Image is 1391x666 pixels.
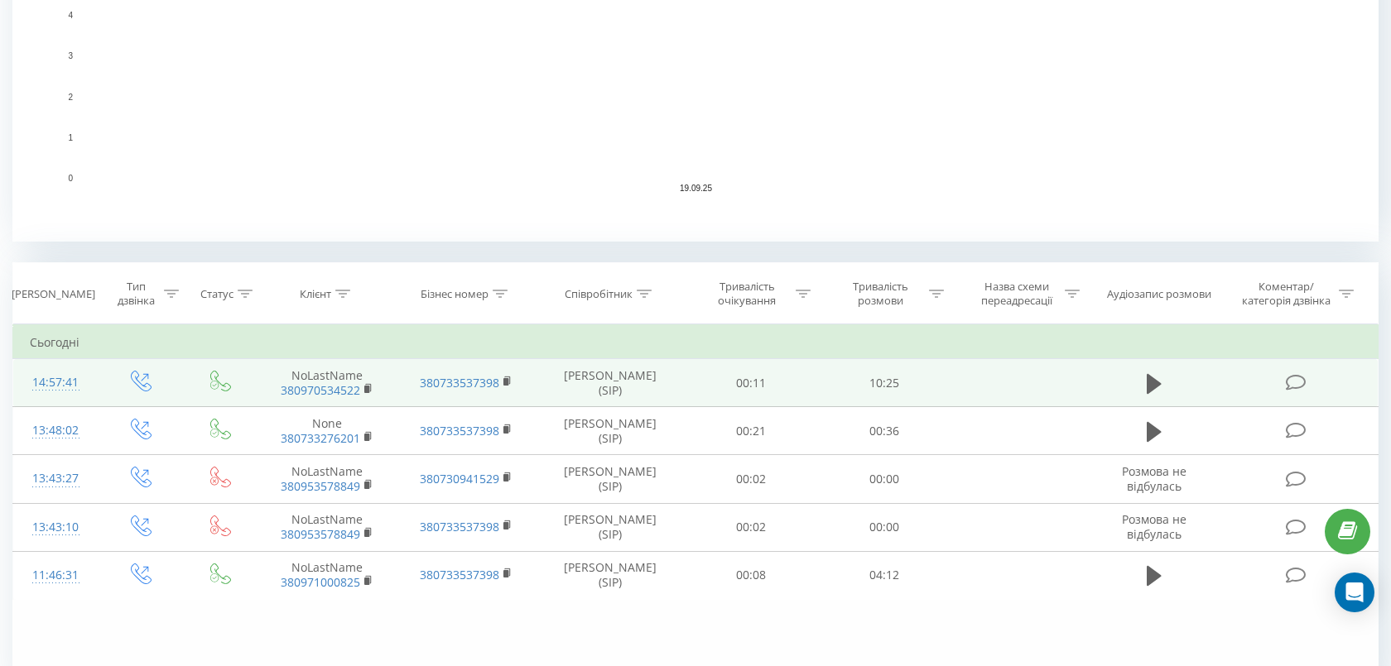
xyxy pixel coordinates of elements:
[258,455,397,503] td: NoLastName
[420,471,499,486] a: 380730941529
[421,287,489,301] div: Бізнес номер
[685,551,818,599] td: 00:08
[1238,280,1335,308] div: Коментар/категорія дзвінка
[258,407,397,455] td: None
[536,359,685,407] td: [PERSON_NAME] (SIP)
[30,511,82,544] div: 13:43:10
[281,382,360,398] a: 380970534522
[420,567,499,582] a: 380733537398
[1122,463,1186,494] span: Розмова не відбулась
[13,326,1379,359] td: Сьогодні
[258,503,397,551] td: NoLastName
[420,423,499,438] a: 380733537398
[68,174,73,183] text: 0
[420,519,499,534] a: 380733537398
[565,287,633,301] div: Співробітник
[258,359,397,407] td: NoLastName
[685,503,818,551] td: 00:02
[685,455,818,503] td: 00:02
[68,133,73,142] text: 1
[420,375,499,390] a: 380733537398
[200,287,233,301] div: Статус
[281,526,360,542] a: 380953578849
[30,462,82,495] div: 13:43:27
[68,52,73,61] text: 3
[685,407,818,455] td: 00:21
[1122,511,1186,542] span: Розмова не відбулась
[818,551,951,599] td: 04:12
[536,455,685,503] td: [PERSON_NAME] (SIP)
[281,574,360,590] a: 380971000825
[818,407,951,455] td: 00:36
[818,359,951,407] td: 10:25
[113,280,160,308] div: Тип дзвінка
[1107,287,1211,301] div: Аудіозапис розмови
[1335,573,1374,612] div: Open Intercom Messenger
[30,367,82,399] div: 14:57:41
[68,11,73,20] text: 4
[281,430,360,446] a: 380733276201
[972,280,1061,308] div: Назва схеми переадресації
[68,93,73,102] text: 2
[258,551,397,599] td: NoLastName
[818,503,951,551] td: 00:00
[818,455,951,503] td: 00:00
[281,478,360,494] a: 380953578849
[685,359,818,407] td: 00:11
[30,414,82,447] div: 13:48:02
[836,280,925,308] div: Тривалість розмови
[536,551,685,599] td: [PERSON_NAME] (SIP)
[12,287,95,301] div: [PERSON_NAME]
[536,503,685,551] td: [PERSON_NAME] (SIP)
[536,407,685,455] td: [PERSON_NAME] (SIP)
[300,287,331,301] div: Клієнт
[680,184,712,193] text: 19.09.25
[703,280,792,308] div: Тривалість очікування
[30,559,82,592] div: 11:46:31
